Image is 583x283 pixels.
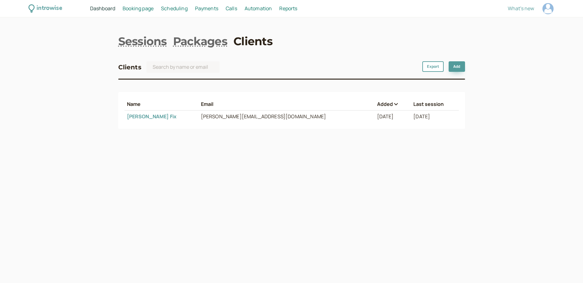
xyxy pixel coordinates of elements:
span: Calls [226,5,237,12]
a: Account [542,2,555,15]
iframe: Chat Widget [552,253,583,283]
td: [PERSON_NAME][EMAIL_ADDRESS][DOMAIN_NAME] [198,111,375,123]
input: Search by name or email [146,61,220,73]
a: Scheduling [161,5,188,13]
div: introwise [37,4,62,13]
button: Export [422,61,444,72]
button: Last session [413,101,456,107]
a: Sessions [118,33,167,49]
a: Packages [173,33,227,49]
span: Booking page [123,5,154,12]
a: Payments [195,5,218,13]
button: Added [377,101,409,107]
td: [DATE] [411,111,459,123]
a: Dashboard [90,5,115,13]
h3: Clients [118,62,141,72]
span: Payments [195,5,218,12]
span: Reports [279,5,297,12]
a: Clients [233,33,272,49]
a: Automation [245,5,272,13]
a: Booking page [123,5,154,13]
span: Scheduling [161,5,188,12]
a: Calls [226,5,237,13]
button: Name [127,101,196,107]
span: What's new [508,5,534,12]
a: [PERSON_NAME] Fix [127,113,177,120]
button: What's new [508,6,534,11]
button: Email [201,101,372,107]
a: Add [449,61,465,72]
span: Automation [245,5,272,12]
td: [DATE] [375,111,411,123]
span: Dashboard [90,5,115,12]
a: Reports [279,5,297,13]
a: introwise [28,4,62,13]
